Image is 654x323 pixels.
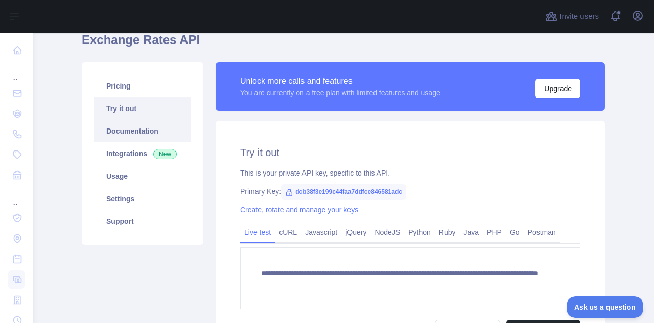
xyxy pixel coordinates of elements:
[341,224,370,241] a: jQuery
[153,149,177,159] span: New
[240,186,580,197] div: Primary Key:
[301,224,341,241] a: Javascript
[460,224,483,241] a: Java
[240,88,440,98] div: You are currently on a free plan with limited features and usage
[8,61,25,82] div: ...
[559,11,599,23] span: Invite users
[275,224,301,241] a: cURL
[483,224,506,241] a: PHP
[506,224,524,241] a: Go
[435,224,460,241] a: Ruby
[94,187,191,210] a: Settings
[281,184,406,200] span: dcb38f3e199c44faa7ddfce846581adc
[94,97,191,120] a: Try it out
[94,165,191,187] a: Usage
[240,75,440,88] div: Unlock more calls and features
[94,210,191,232] a: Support
[240,206,358,214] a: Create, rotate and manage your keys
[567,296,644,318] iframe: Toggle Customer Support
[82,32,605,56] h1: Exchange Rates API
[370,224,404,241] a: NodeJS
[94,75,191,97] a: Pricing
[240,145,580,160] h2: Try it out
[94,120,191,142] a: Documentation
[94,142,191,165] a: Integrations New
[240,168,580,178] div: This is your private API key, specific to this API.
[524,224,560,241] a: Postman
[535,79,580,98] button: Upgrade
[404,224,435,241] a: Python
[8,186,25,207] div: ...
[240,224,275,241] a: Live test
[543,8,601,25] button: Invite users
